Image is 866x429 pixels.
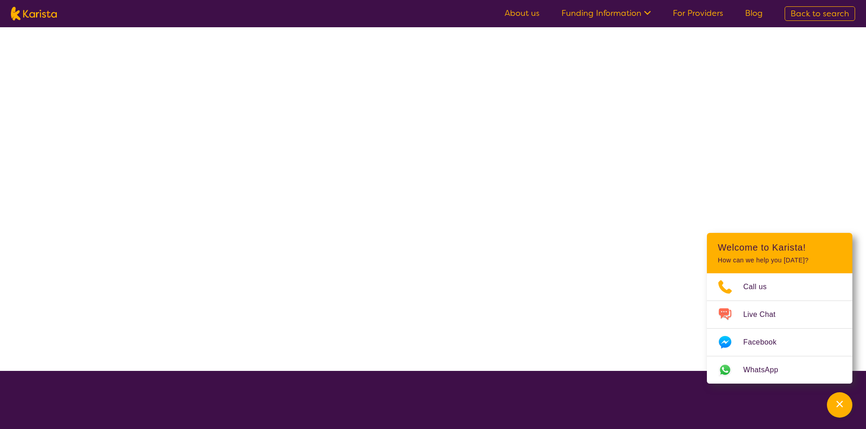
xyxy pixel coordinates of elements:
a: Back to search [785,6,855,21]
div: Channel Menu [707,233,852,384]
a: About us [505,8,540,19]
ul: Choose channel [707,273,852,384]
span: Back to search [791,8,849,19]
a: Funding Information [561,8,651,19]
span: Live Chat [743,308,786,321]
h2: Welcome to Karista! [718,242,841,253]
span: WhatsApp [743,363,789,377]
img: Karista logo [11,7,57,20]
p: How can we help you [DATE]? [718,256,841,264]
a: For Providers [673,8,723,19]
button: Channel Menu [827,392,852,418]
a: Web link opens in a new tab. [707,356,852,384]
a: Blog [745,8,763,19]
span: Facebook [743,335,787,349]
span: Call us [743,280,778,294]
